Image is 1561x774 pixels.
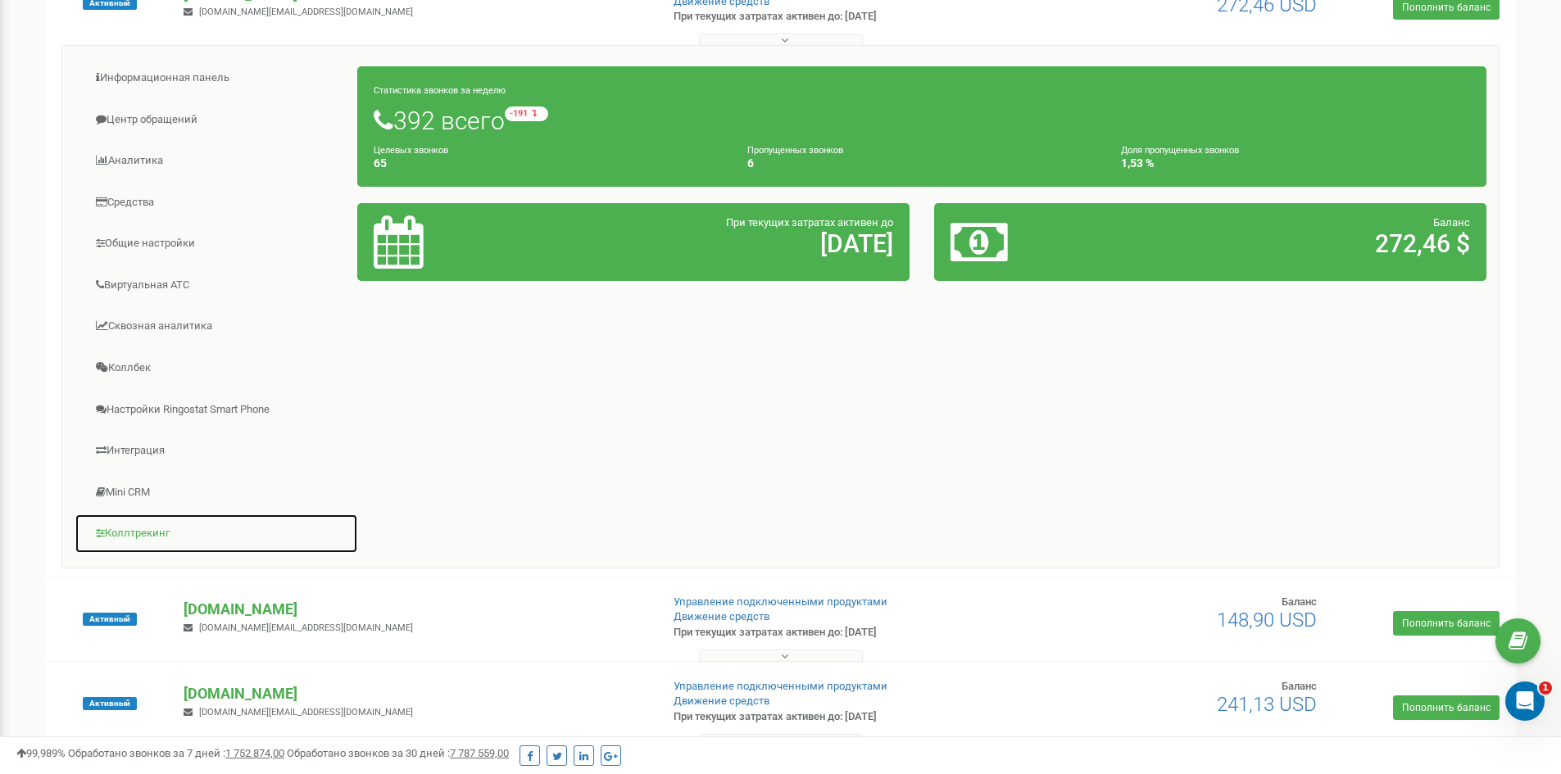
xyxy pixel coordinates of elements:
a: Коллтрекинг [75,514,358,554]
span: [DOMAIN_NAME][EMAIL_ADDRESS][DOMAIN_NAME] [199,622,413,633]
a: Настройки Ringostat Smart Phone [75,390,358,430]
a: Движение средств [674,610,769,622]
h4: 6 [747,157,1096,170]
span: Баланс [1433,216,1470,229]
h4: 1,53 % [1121,157,1470,170]
a: Информационная панель [75,58,358,98]
span: Баланс [1282,680,1317,692]
a: Управление подключенными продуктами [674,680,887,692]
small: Статистика звонков за неделю [374,85,506,96]
a: Mini CRM [75,473,358,513]
small: Доля пропущенных звонков [1121,145,1239,156]
p: При текущих затратах активен до: [DATE] [674,625,1014,640]
h4: 65 [374,157,723,170]
a: Виртуальная АТС [75,265,358,306]
span: 1 [1539,681,1552,695]
h2: [DATE] [555,230,893,257]
a: Пополнить баланс [1393,695,1500,720]
p: [DOMAIN_NAME] [184,599,647,620]
iframe: Intercom live chat [1505,681,1545,721]
p: При текущих затратах активен до: [DATE] [674,9,1014,25]
a: Средства [75,183,358,223]
a: Центр обращений [75,100,358,140]
span: 99,989% [16,747,66,759]
a: Управление подключенными продуктами [674,595,887,608]
a: Коллбек [75,348,358,388]
small: Пропущенных звонков [747,145,843,156]
span: Обработано звонков за 7 дней : [68,747,284,759]
a: Интеграция [75,431,358,471]
a: Сквозная аналитика [75,306,358,346]
h2: 272,46 $ [1132,230,1470,257]
p: [DOMAIN_NAME] [184,683,647,704]
p: При текущих затратах активен до: [DATE] [674,709,1014,725]
span: Баланс [1282,595,1317,608]
span: Активный [83,697,137,710]
span: При текущих затратах активен до [726,216,893,229]
a: Пополнить баланс [1393,611,1500,636]
u: 7 787 559,00 [450,747,509,759]
span: Обработано звонков за 30 дней : [287,747,509,759]
span: 241,13 USD [1217,693,1317,716]
span: Активный [83,613,137,626]
span: [DOMAIN_NAME][EMAIL_ADDRESS][DOMAIN_NAME] [199,7,413,17]
small: -191 [505,106,548,121]
a: Движение средств [674,695,769,707]
h1: 392 всего [374,106,1470,134]
u: 1 752 874,00 [225,747,284,759]
span: [DOMAIN_NAME][EMAIL_ADDRESS][DOMAIN_NAME] [199,707,413,717]
span: 148,90 USD [1217,609,1317,631]
a: Общие настройки [75,224,358,264]
a: Аналитика [75,141,358,181]
small: Целевых звонков [374,145,448,156]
